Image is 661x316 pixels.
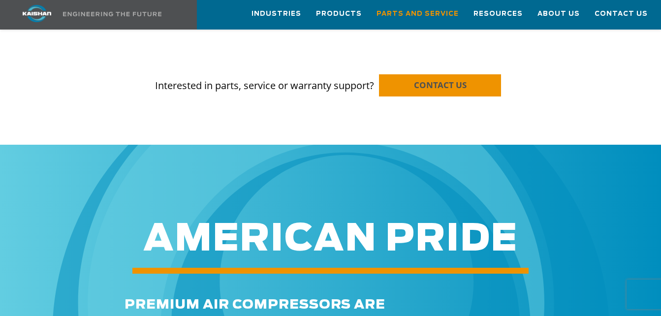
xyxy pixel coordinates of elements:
[379,74,501,96] a: CONTACT US
[537,8,580,20] span: About Us
[316,0,362,27] a: Products
[377,8,459,20] span: Parts and Service
[377,0,459,27] a: Parts and Service
[595,8,648,20] span: Contact Us
[537,0,580,27] a: About Us
[473,0,523,27] a: Resources
[63,12,161,16] img: Engineering the future
[316,8,362,20] span: Products
[252,8,301,20] span: Industries
[595,0,648,27] a: Contact Us
[414,79,467,91] span: CONTACT US
[473,8,523,20] span: Resources
[252,0,301,27] a: Industries
[32,60,629,93] p: Interested in parts, service or warranty support?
